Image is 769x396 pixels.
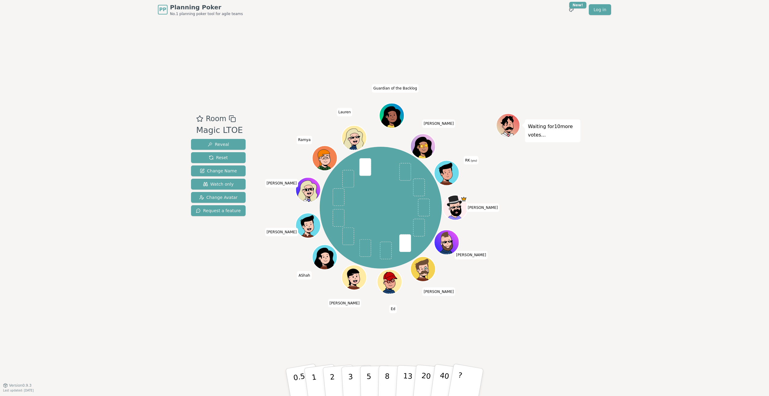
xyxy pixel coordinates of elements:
[297,136,312,144] span: Click to change your name
[589,4,611,15] a: Log in
[297,271,312,280] span: Click to change your name
[422,288,455,296] span: Click to change your name
[158,3,243,16] a: PPPlanning PokerNo.1 planning poker tool for agile teams
[209,155,228,161] span: Reset
[372,84,419,93] span: Click to change your name
[3,383,32,388] button: Version0.9.3
[196,124,243,137] div: Magic LTOE
[389,305,397,313] span: Click to change your name
[466,203,499,212] span: Click to change your name
[200,168,237,174] span: Change Name
[191,152,246,163] button: Reset
[328,299,361,307] span: Click to change your name
[461,196,467,202] span: Tim is the host
[170,11,243,16] span: No.1 planning poker tool for agile teams
[196,208,241,214] span: Request a feature
[463,156,479,165] span: Click to change your name
[528,122,577,139] p: Waiting for 10 more votes...
[337,108,352,116] span: Click to change your name
[199,194,238,200] span: Change Avatar
[569,2,586,8] div: New!
[191,139,246,150] button: Reveal
[196,113,203,124] button: Add as favourite
[3,389,34,392] span: Last updated: [DATE]
[191,192,246,203] button: Change Avatar
[203,181,234,187] span: Watch only
[170,3,243,11] span: Planning Poker
[265,228,298,236] span: Click to change your name
[191,165,246,176] button: Change Name
[191,179,246,190] button: Watch only
[455,251,488,259] span: Click to change your name
[265,179,298,187] span: Click to change your name
[470,159,477,162] span: (you)
[208,141,229,147] span: Reveal
[422,119,455,128] span: Click to change your name
[159,6,166,13] span: PP
[566,4,577,15] button: New!
[9,383,32,388] span: Version 0.9.3
[435,161,459,185] button: Click to change your avatar
[191,205,246,216] button: Request a feature
[206,113,226,124] span: Room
